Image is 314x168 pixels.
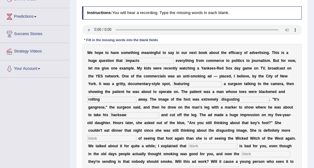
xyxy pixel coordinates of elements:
b: m [201,59,204,63]
b: . [270,59,271,63]
b: k [208,66,210,70]
b: n [205,66,208,70]
b: n [105,74,107,78]
a: Predictions [0,8,70,23]
b: t [226,59,228,63]
b: e [229,51,231,55]
b: a [161,74,163,78]
b: t [105,51,106,55]
b: t [259,51,260,55]
b: e [95,59,97,63]
b: e [107,66,109,70]
b: p [99,51,101,55]
b: s [242,59,244,63]
b: w [110,74,113,78]
b: d [276,66,278,70]
b: o [111,66,113,70]
b: o [97,51,99,55]
b: a [209,51,211,55]
b: n [256,66,258,70]
b: n [185,74,187,78]
b: . [119,74,120,78]
b: h [111,51,113,55]
b: e [169,66,171,70]
b: o [208,59,210,63]
input: blank [110,112,159,118]
b: e [212,66,214,70]
b: s [261,51,263,55]
b: i [263,51,264,55]
b: b [199,51,201,55]
b: r [197,59,199,63]
b: t [284,66,285,70]
b: v [105,66,107,70]
b: n [113,66,115,70]
b: t [238,59,239,63]
b: i [237,59,238,63]
b: o [214,51,216,55]
b: i [160,74,161,78]
input: blank [173,81,222,87]
b: l [88,66,89,70]
input: blank [87,135,136,141]
b: s [121,51,123,55]
div: * Fill in the missing words into the blank fields [82,38,160,43]
b: o [131,74,133,78]
b: b [268,66,270,70]
b: r [156,74,158,78]
b: W [87,51,91,55]
b: e [165,66,167,70]
b: u [255,59,257,63]
b: o [290,59,292,63]
b: h [95,51,97,55]
b: f [196,59,197,63]
b: u [90,59,92,63]
b: M [137,66,140,70]
b: n [179,74,181,78]
b: a [177,74,179,78]
b: B [273,59,276,63]
b: a [171,74,173,78]
b: c [278,66,280,70]
b: . [134,66,135,70]
b: f [281,59,282,63]
b: f [231,51,232,55]
b: l [174,66,175,70]
input: blank [241,151,290,157]
b: l [263,59,264,63]
b: y [239,66,241,70]
b: t [187,74,188,78]
b: t [246,59,248,63]
b: v [254,51,256,55]
b: o [287,66,289,70]
b: o [203,51,205,55]
b: s [173,74,175,78]
b: e [191,51,194,55]
b: y [240,51,242,55]
b: o [110,59,112,63]
b: s [277,51,280,55]
b: e [180,59,182,63]
b: E [98,74,100,78]
b: g [242,66,245,70]
b: i [264,59,265,63]
b: m [125,51,129,55]
b: t [278,59,279,63]
b: T [272,51,274,55]
b: y [176,66,178,70]
b: o [181,51,183,55]
b: t [88,74,89,78]
b: d [147,66,149,70]
b: e [132,66,134,70]
b: t [116,59,117,63]
b: T [260,66,263,70]
a: Your Account [0,60,70,76]
b: o [253,59,255,63]
b: n [264,51,267,55]
b: , [295,59,296,63]
b: v [178,59,180,63]
b: t [173,66,174,70]
b: m [95,66,98,70]
b: f [246,51,248,55]
b: a [197,66,199,70]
